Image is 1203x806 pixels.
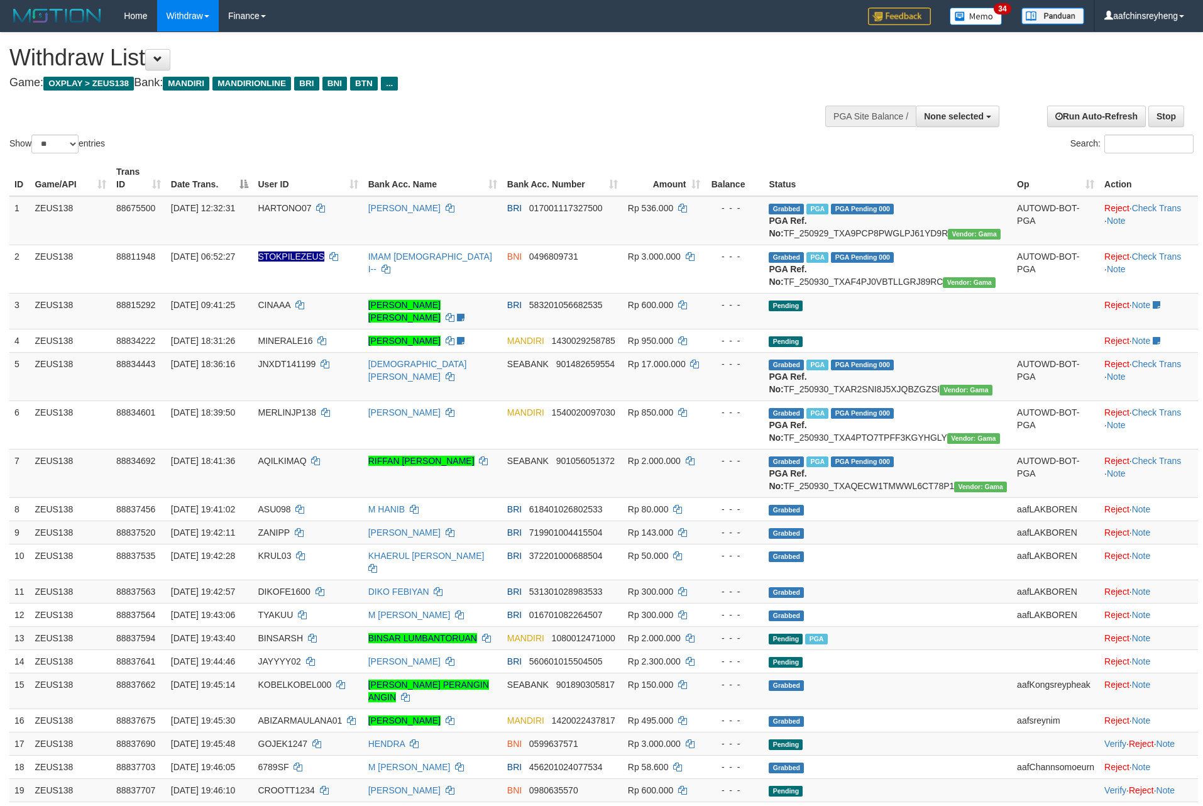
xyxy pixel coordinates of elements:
[30,352,112,400] td: ZEUS138
[171,251,235,262] span: [DATE] 06:52:27
[368,251,492,274] a: IMAM [DEMOGRAPHIC_DATA] I--
[30,497,112,521] td: ZEUS138
[258,407,317,417] span: MERLINJP138
[1099,521,1198,544] td: ·
[258,610,294,620] span: TYAKUU
[1012,673,1099,709] td: aafKongsreypheak
[507,203,522,213] span: BRI
[1104,456,1129,466] a: Reject
[9,196,30,245] td: 1
[710,526,759,539] div: - - -
[628,551,669,561] span: Rp 50.000
[1156,739,1175,749] a: Note
[1104,739,1126,749] a: Verify
[171,300,235,310] span: [DATE] 09:41:25
[166,160,253,196] th: Date Trans.: activate to sort column descending
[769,408,804,419] span: Grabbed
[1012,400,1099,449] td: AUTOWD-BOT-PGA
[116,456,155,466] span: 88834692
[258,359,316,369] span: JNXDT141199
[769,468,806,491] b: PGA Ref. No:
[1012,196,1099,245] td: AUTOWD-BOT-PGA
[1104,680,1129,690] a: Reject
[710,678,759,691] div: - - -
[9,400,30,449] td: 6
[924,111,984,121] span: None selected
[171,336,235,346] span: [DATE] 18:31:26
[710,549,759,562] div: - - -
[9,6,105,25] img: MOTION_logo.png
[1104,300,1129,310] a: Reject
[163,77,209,91] span: MANDIRI
[769,360,804,370] span: Grabbed
[1129,785,1154,795] a: Reject
[258,656,301,666] span: JAYYYY02
[769,610,804,621] span: Grabbed
[1132,336,1151,346] a: Note
[1104,587,1129,597] a: Reject
[628,527,673,538] span: Rp 143.000
[116,251,155,262] span: 88811948
[1070,135,1194,153] label: Search:
[30,603,112,626] td: ZEUS138
[30,196,112,245] td: ZEUS138
[1104,633,1129,643] a: Reject
[1099,649,1198,673] td: ·
[769,301,803,311] span: Pending
[1129,739,1154,749] a: Reject
[764,352,1012,400] td: TF_250930_TXAR2SNI8J5XJQBZGZSI
[529,551,603,561] span: Copy 372201000688504 to clipboard
[806,204,828,214] span: Marked by aaftrukkakada
[628,656,681,666] span: Rp 2.300.000
[950,8,1002,25] img: Button%20Memo.svg
[943,277,996,288] span: Vendor URL: https://trx31.1velocity.biz
[556,359,615,369] span: Copy 901482659554 to clipboard
[368,785,441,795] a: [PERSON_NAME]
[769,336,803,347] span: Pending
[1132,251,1182,262] a: Check Trans
[9,544,30,580] td: 10
[258,203,312,213] span: HARTONO07
[947,433,1000,444] span: Vendor URL: https://trx31.1velocity.biz
[529,587,603,597] span: Copy 531301028983533 to clipboard
[30,400,112,449] td: ZEUS138
[507,300,522,310] span: BRI
[1099,626,1198,649] td: ·
[171,359,235,369] span: [DATE] 18:36:16
[1132,610,1151,620] a: Note
[30,544,112,580] td: ZEUS138
[806,456,828,467] span: Marked by aafsolysreylen
[628,336,673,346] span: Rp 950.000
[831,360,894,370] span: PGA Pending
[529,656,603,666] span: Copy 560601015504505 to clipboard
[552,633,615,643] span: Copy 1080012471000 to clipboard
[710,334,759,347] div: - - -
[1132,359,1182,369] a: Check Trans
[628,300,673,310] span: Rp 600.000
[806,360,828,370] span: Marked by aafsolysreylen
[1104,610,1129,620] a: Reject
[116,203,155,213] span: 88675500
[710,250,759,263] div: - - -
[1099,497,1198,521] td: ·
[171,527,235,538] span: [DATE] 19:42:11
[116,610,155,620] span: 88837564
[258,336,313,346] span: MINERALE16
[171,610,235,620] span: [DATE] 19:43:06
[1099,352,1198,400] td: · ·
[916,106,999,127] button: None selected
[556,680,615,690] span: Copy 901890305817 to clipboard
[30,521,112,544] td: ZEUS138
[831,408,894,419] span: PGA Pending
[9,293,30,329] td: 3
[1132,762,1151,772] a: Note
[9,352,30,400] td: 5
[1104,504,1129,514] a: Reject
[507,551,522,561] span: BRI
[171,633,235,643] span: [DATE] 19:43:40
[769,551,804,562] span: Grabbed
[1107,216,1126,226] a: Note
[1012,497,1099,521] td: aafLAKBOREN
[628,203,673,213] span: Rp 536.000
[710,358,759,370] div: - - -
